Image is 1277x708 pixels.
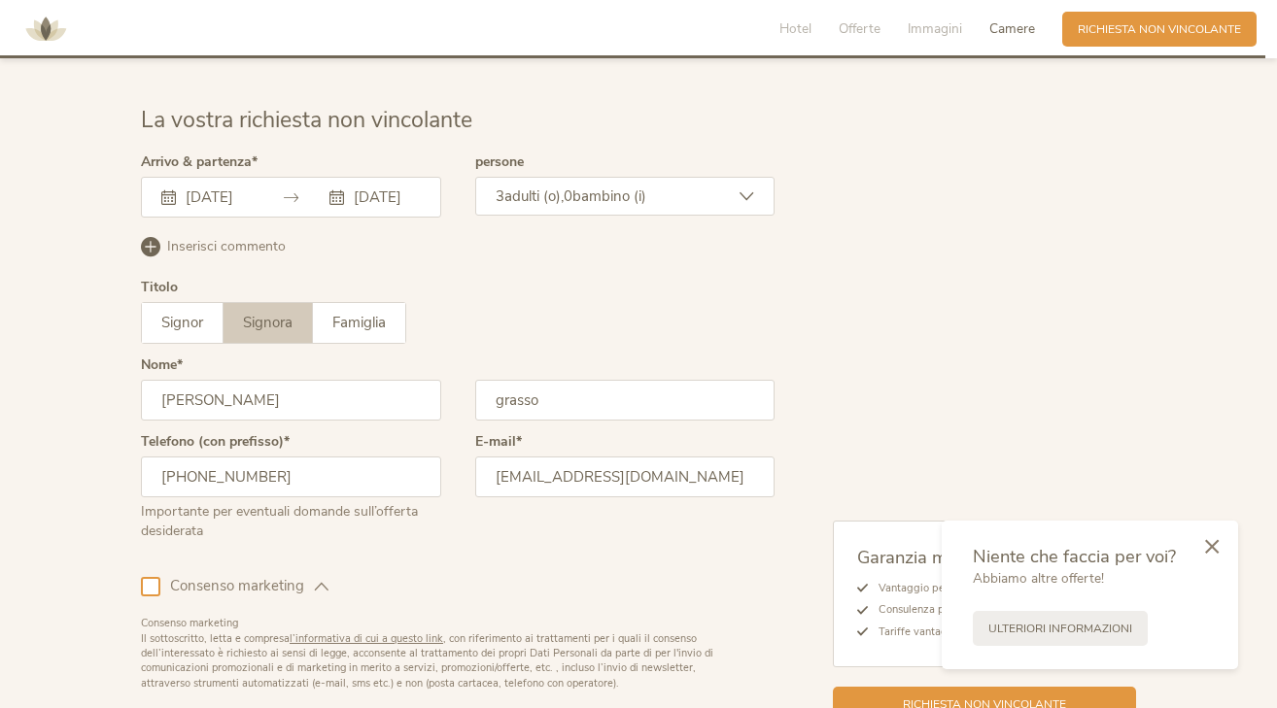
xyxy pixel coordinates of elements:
[160,576,314,596] span: Consenso marketing
[141,631,741,691] div: Il sottoscritto, letta e compresa , con riferimento ai trattamenti per i quali il consenso dell’i...
[161,313,203,332] span: Signor
[973,611,1148,646] a: Ulteriori informazioni
[475,435,522,449] label: E-mail
[779,19,811,38] span: Hotel
[475,155,524,169] label: persone
[868,622,1052,643] li: Tariffe vantaggiose
[839,19,880,38] span: Offerte
[141,497,441,540] div: Importante per eventuali domande sull’offerta desiderata
[141,281,178,294] div: Titolo
[989,19,1035,38] span: Camere
[973,544,1176,568] span: Niente che faccia per voi?
[141,456,441,497] input: Telefono (con prefisso)
[988,621,1132,637] span: Ulteriori informazioni
[868,578,1052,599] li: Vantaggio per prenotazione diretta
[475,380,776,421] input: Cognome
[908,19,962,38] span: Immagini
[290,631,443,646] a: l’informativa di cui a questo link
[141,435,290,449] label: Telefono (con prefisso)
[868,599,1052,621] li: Consulenza personalizzata
[564,186,572,206] span: 0
[496,186,504,206] span: 3
[181,187,252,207] input: Arrivo
[141,105,472,135] span: La vostra richiesta non vincolante
[857,545,1044,569] span: Garanzia miglior prezzo
[141,155,258,169] label: Arrivo & partenza
[141,616,238,630] b: Consenso marketing
[1078,21,1241,38] span: Richiesta non vincolante
[973,569,1104,588] span: Abbiamo altre offerte!
[349,187,420,207] input: Partenza
[572,186,646,206] span: bambino (i)
[475,456,776,497] input: E-mail
[504,186,564,206] span: adulti (o),
[332,313,386,332] span: Famiglia
[243,313,293,332] span: Signora
[141,380,441,421] input: Nome
[167,237,286,256] span: Inserisci commento
[141,358,183,372] label: Nome
[17,23,75,34] a: AMONTI & LUNARIS Wellnessresort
